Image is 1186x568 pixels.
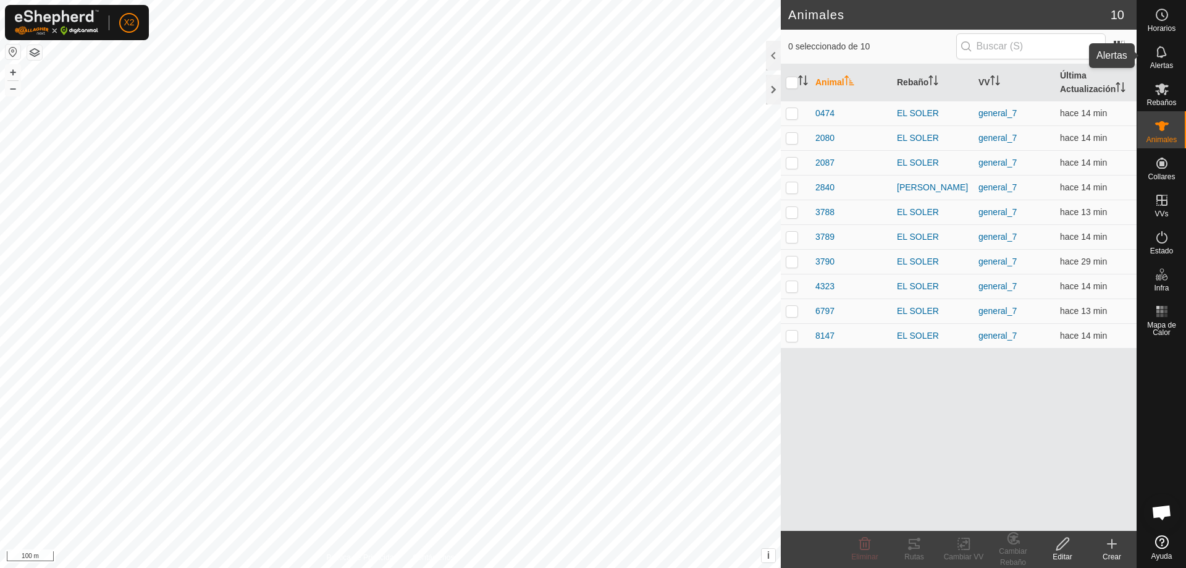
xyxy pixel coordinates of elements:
[1148,173,1175,180] span: Collares
[1140,321,1183,336] span: Mapa de Calor
[897,156,969,169] div: EL SOLER
[1143,494,1180,531] div: Chat abierto
[939,551,988,562] div: Cambiar VV
[978,182,1017,192] a: general_7
[897,329,969,342] div: EL SOLER
[897,305,969,318] div: EL SOLER
[767,550,770,561] span: i
[6,45,20,59] button: Restablecer Mapa
[1154,210,1168,218] span: VVs
[978,256,1017,266] a: general_7
[1111,6,1124,24] span: 10
[815,181,835,194] span: 2840
[1154,284,1169,292] span: Infra
[897,280,969,293] div: EL SOLER
[1060,232,1107,242] span: 15 sept 2025, 11:47
[1055,64,1137,101] th: Última Actualización
[990,77,1000,87] p-sorticon: Activar para ordenar
[897,255,969,268] div: EL SOLER
[844,77,854,87] p-sorticon: Activar para ordenar
[897,181,969,194] div: [PERSON_NAME]
[1116,84,1125,94] p-sorticon: Activar para ordenar
[327,552,398,563] a: Política de Privacidad
[1150,247,1173,255] span: Estado
[1087,551,1137,562] div: Crear
[27,45,42,60] button: Capas del Mapa
[1137,530,1186,565] a: Ayuda
[762,549,775,562] button: i
[815,156,835,169] span: 2087
[1150,62,1173,69] span: Alertas
[1060,182,1107,192] span: 15 sept 2025, 11:47
[897,206,969,219] div: EL SOLER
[798,77,808,87] p-sorticon: Activar para ordenar
[810,64,892,101] th: Animal
[928,77,938,87] p-sorticon: Activar para ordenar
[1060,256,1107,266] span: 15 sept 2025, 11:32
[6,81,20,96] button: –
[978,158,1017,167] a: general_7
[889,551,939,562] div: Rutas
[815,231,835,244] span: 3789
[1060,207,1107,217] span: 15 sept 2025, 11:47
[788,40,956,53] span: 0 seleccionado de 10
[815,132,835,145] span: 2080
[1060,306,1107,316] span: 15 sept 2025, 11:47
[978,331,1017,341] a: general_7
[1060,281,1107,291] span: 15 sept 2025, 11:47
[124,16,134,29] span: X2
[1060,158,1107,167] span: 15 sept 2025, 11:47
[815,305,835,318] span: 6797
[1151,553,1172,560] span: Ayuda
[815,255,835,268] span: 3790
[988,546,1038,568] div: Cambiar Rebaño
[1146,99,1176,106] span: Rebaños
[978,232,1017,242] a: general_7
[956,33,1106,59] input: Buscar (S)
[6,65,20,80] button: +
[815,107,835,120] span: 0474
[897,132,969,145] div: EL SOLER
[1060,331,1107,341] span: 15 sept 2025, 11:47
[978,133,1017,143] a: general_7
[815,280,835,293] span: 4323
[1038,551,1087,562] div: Editar
[1060,108,1107,118] span: 15 sept 2025, 11:47
[1060,133,1107,143] span: 15 sept 2025, 11:47
[1148,25,1175,32] span: Horarios
[788,7,1111,22] h2: Animales
[897,231,969,244] div: EL SOLER
[974,64,1055,101] th: VV
[815,206,835,219] span: 3788
[15,10,99,35] img: Logo Gallagher
[897,107,969,120] div: EL SOLER
[413,552,454,563] a: Contáctenos
[851,553,878,561] span: Eliminar
[978,207,1017,217] a: general_7
[978,281,1017,291] a: general_7
[1146,136,1177,143] span: Animales
[892,64,974,101] th: Rebaño
[978,108,1017,118] a: general_7
[815,329,835,342] span: 8147
[978,306,1017,316] a: general_7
